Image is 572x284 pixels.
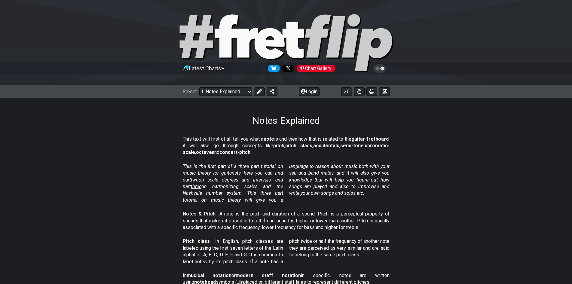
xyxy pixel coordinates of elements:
p: - In English, pitch classes are labeled using the first seven letters of the Latin alphabet, A, B... [183,238,390,265]
p: This text will first of all tell you what a is and then how that is related to the , it will also... [183,136,390,156]
strong: musical notation [187,273,231,278]
button: Login [299,87,320,96]
strong: concert-pitch [219,149,250,155]
h1: Notes Explained [252,115,320,126]
strong: accidentals [313,143,339,148]
a: #fretflip at Pinterest [294,65,335,72]
strong: note [264,136,274,142]
select: Preset [199,87,252,96]
strong: guitar fretboard [351,136,389,142]
button: Edit Preset [254,87,265,96]
strong: octave [196,149,212,155]
span: Preset [182,89,197,94]
button: Create image [379,87,390,96]
button: Print [366,87,377,96]
button: 0 [341,87,352,96]
strong: pitch [273,143,284,148]
a: Follow #fretflip at X [280,65,294,72]
strong: modern staff notation [236,273,301,278]
strong: pitch class [285,143,312,148]
p: - A note is the pitch and duration of a sound. Pitch is a perceptual property of sounds that make... [183,211,390,231]
button: Toggle Dexterity for all fretkits [354,87,365,96]
span: three [191,184,201,189]
span: two [191,177,199,183]
strong: Notes & Pitch [183,211,216,217]
strong: Pitch class [183,238,210,244]
button: Share Preset [267,87,277,96]
em: This is the first part of a three part tutorial on music theory for guitarists, here you can find... [183,163,390,203]
div: Chart Gallery [297,65,335,72]
strong: semi-tone [340,143,364,148]
span: Toggle light / dark theme [376,66,383,71]
span: Latest Charts [189,65,221,72]
a: Follow #fretflip at Bluesky [265,65,280,72]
